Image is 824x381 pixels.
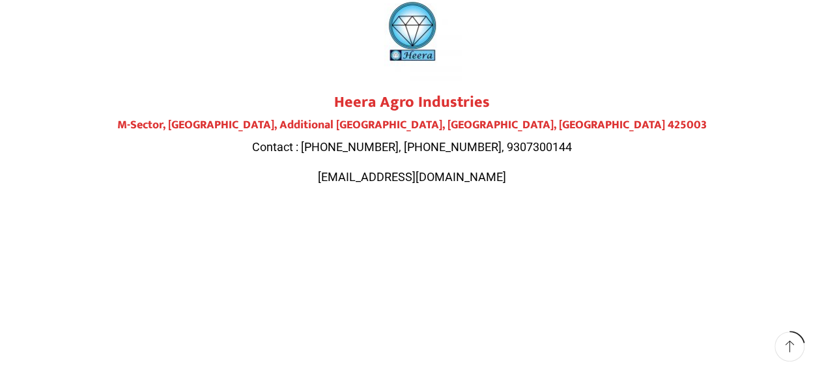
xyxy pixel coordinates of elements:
h4: M-Sector, [GEOGRAPHIC_DATA], Additional [GEOGRAPHIC_DATA], [GEOGRAPHIC_DATA], [GEOGRAPHIC_DATA] 4... [48,119,777,133]
span: Contact : [PHONE_NUMBER], [PHONE_NUMBER], 9307300144 [252,140,572,154]
span: [EMAIL_ADDRESS][DOMAIN_NAME] [318,170,506,184]
strong: Heera Agro Industries [334,89,490,115]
